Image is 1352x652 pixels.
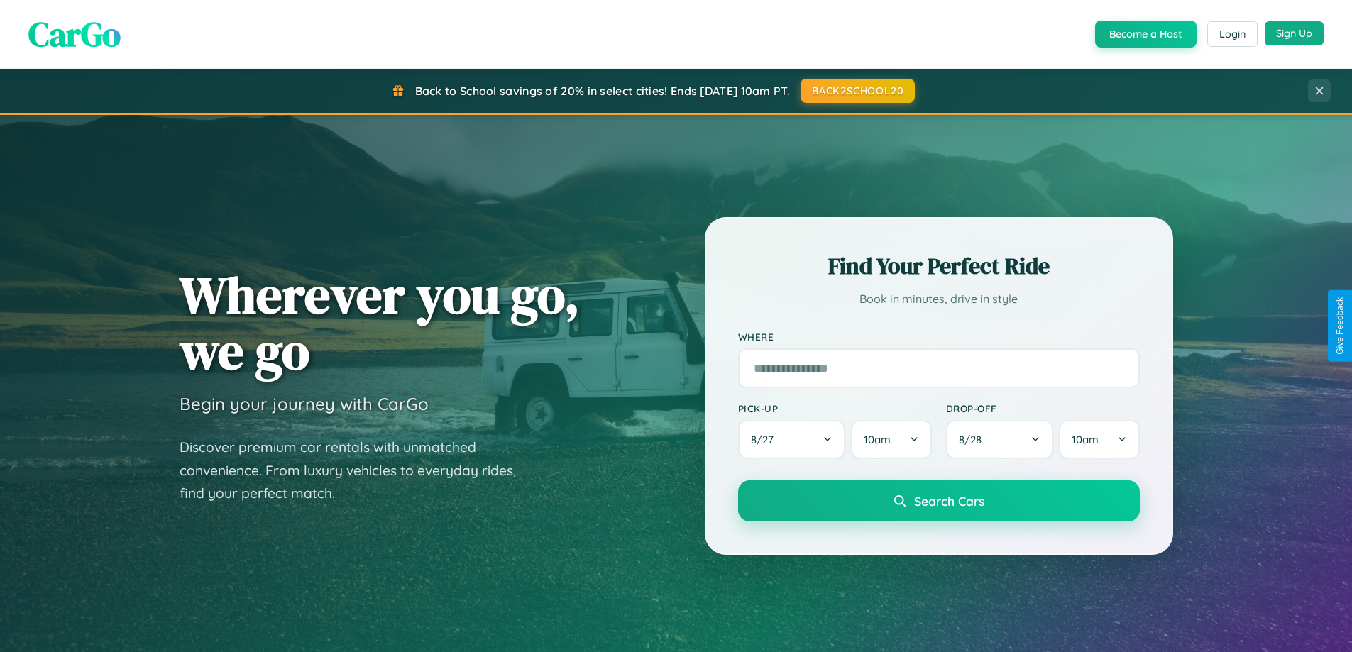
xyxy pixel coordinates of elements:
h1: Wherever you go, we go [180,267,580,379]
button: 10am [1059,420,1139,459]
button: 10am [851,420,931,459]
span: CarGo [28,11,121,57]
div: Give Feedback [1335,297,1345,355]
button: BACK2SCHOOL20 [801,79,915,103]
span: 8 / 28 [959,433,989,446]
span: 8 / 27 [751,433,781,446]
p: Book in minutes, drive in style [738,289,1140,309]
button: Become a Host [1095,21,1197,48]
button: Login [1207,21,1258,47]
span: Back to School savings of 20% in select cities! Ends [DATE] 10am PT. [415,84,790,98]
label: Pick-up [738,402,932,414]
h2: Find Your Perfect Ride [738,250,1140,282]
p: Discover premium car rentals with unmatched convenience. From luxury vehicles to everyday rides, ... [180,436,534,505]
h3: Begin your journey with CarGo [180,393,429,414]
span: 10am [864,433,891,446]
span: 10am [1072,433,1099,446]
label: Where [738,331,1140,343]
button: Search Cars [738,480,1140,521]
label: Drop-off [946,402,1140,414]
button: Sign Up [1265,21,1324,45]
button: 8/27 [738,420,846,459]
span: Search Cars [914,493,984,509]
button: 8/28 [946,420,1054,459]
